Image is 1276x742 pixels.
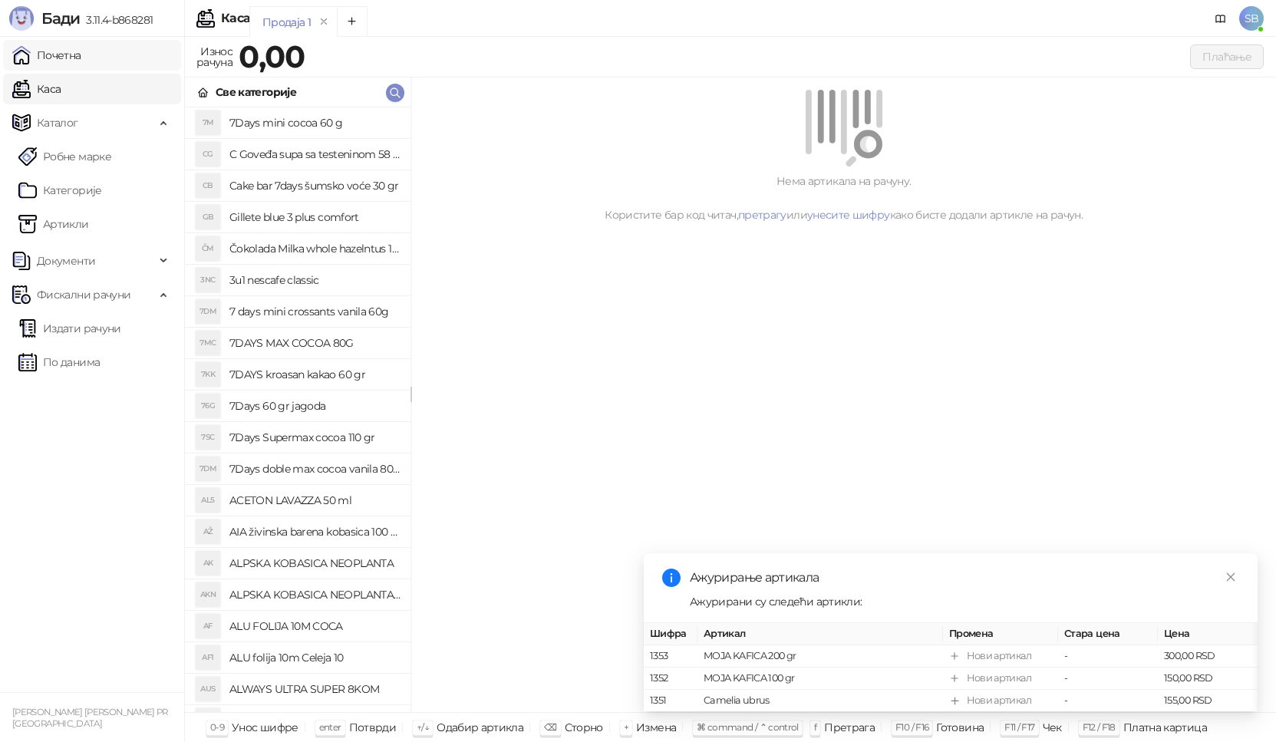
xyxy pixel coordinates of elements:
small: [PERSON_NAME] [PERSON_NAME] PR [GEOGRAPHIC_DATA] [12,707,168,729]
td: 150,00 RSD [1158,668,1258,690]
div: 7DM [196,457,220,481]
th: Цена [1158,623,1258,645]
span: F12 / F18 [1083,721,1116,733]
div: 7KK [196,362,220,387]
div: 76G [196,394,220,418]
h4: Cake bar 7days šumsko voće 30 gr [229,173,401,198]
h4: ALWAYS ultra ulošci 16kom [229,708,401,733]
td: 1352 [644,668,697,690]
td: MOJA KAFICA 100 gr [697,668,943,690]
div: AF1 [196,645,220,670]
h4: AIA živinska barena kobasica 100 gr [229,519,401,544]
h4: 7DAYS kroasan kakao 60 gr [229,362,401,387]
div: Све категорије [216,84,296,101]
h4: C Goveđa supa sa testeninom 58 grama [229,142,401,167]
span: ↑/↓ [417,721,429,733]
div: AUS [196,677,220,701]
th: Артикал [697,623,943,645]
div: Нема артикала на рачуну. Користите бар код читач, или како бисте додали артикле на рачун. [430,173,1258,223]
div: Нови артикал [967,693,1031,708]
div: 7M [196,110,220,135]
h4: ALU FOLIJA 10M COCA [229,614,401,638]
div: AL5 [196,488,220,513]
h4: ALU folija 10m Celeja 10 [229,645,401,670]
div: Продаја 1 [262,14,311,31]
div: Ажурирани су следећи артикли: [690,593,1239,610]
td: 1351 [644,690,697,712]
a: унесите шифру [807,208,890,222]
span: F11 / F17 [1004,721,1034,733]
div: Нови артикал [967,671,1031,686]
td: 155,00 RSD [1158,690,1258,712]
a: Издати рачуни [18,313,121,344]
span: + [624,721,628,733]
th: Стара цена [1058,623,1158,645]
h4: 3u1 nescafe classic [229,268,401,292]
h4: ALWAYS ULTRA SUPER 8KOM [229,677,401,701]
span: 0-9 [210,721,224,733]
span: Фискални рачуни [37,279,130,310]
td: - [1058,645,1158,668]
th: Промена [943,623,1058,645]
div: CG [196,142,220,167]
span: Каталог [37,107,78,138]
td: 300,00 RSD [1158,645,1258,668]
span: enter [319,721,341,733]
div: Платна картица [1123,717,1207,737]
div: Потврди [349,717,397,737]
div: AŽ [196,519,220,544]
a: По данима [18,347,100,378]
div: 3NC [196,268,220,292]
td: 1353 [644,645,697,668]
button: remove [314,15,334,28]
a: Каса [12,74,61,104]
span: f [814,721,816,733]
span: F10 / F16 [895,721,928,733]
div: ČM [196,236,220,261]
a: Close [1222,569,1239,585]
div: GB [196,205,220,229]
h4: ALPSKA KOBASICA NEOPLANTA 1kg [229,582,401,607]
td: Camelia ubrus [697,690,943,712]
div: Нови артикал [967,648,1031,664]
td: MOJA KAFICA 200 gr [697,645,943,668]
h4: 7 days mini crossants vanila 60g [229,299,401,324]
div: 7MC [196,331,220,355]
td: - [1058,668,1158,690]
span: Бади [41,9,80,28]
span: 3.11.4-b868281 [80,13,153,27]
span: info-circle [662,569,681,587]
h4: Gillete blue 3 plus comfort [229,205,401,229]
a: Робне марке [18,141,111,172]
div: Унос шифре [232,717,298,737]
span: ⌫ [544,721,556,733]
div: AKN [196,582,220,607]
a: Категорије [18,175,102,206]
div: AF [196,614,220,638]
div: grid [185,107,414,712]
a: ArtikliАртикли [18,209,89,239]
h4: Čokolada Milka whole hazelntus 100 gr [229,236,401,261]
div: CB [196,173,220,198]
div: Чек [1043,717,1062,737]
span: ⌘ command / ⌃ control [697,721,799,733]
div: Каса [221,12,250,25]
td: - [1058,690,1158,712]
h4: 7Days doble max cocoa vanila 80 gr [229,457,401,481]
h4: ALPSKA KOBASICA NEOPLANTA [229,551,401,575]
div: Сторно [565,717,603,737]
h4: 7Days mini cocoa 60 g [229,110,401,135]
span: SB [1239,6,1264,31]
button: Add tab [337,6,368,37]
div: Ажурирање артикала [690,569,1239,587]
div: AUU [196,708,220,733]
a: Почетна [12,40,81,71]
div: Одабир артикла [437,717,523,737]
div: Готовина [936,717,984,737]
span: Документи [37,246,95,276]
div: Претрага [824,717,875,737]
button: Плаћање [1190,45,1264,69]
h4: 7Days 60 gr jagoda [229,394,401,418]
div: 7DM [196,299,220,324]
div: Измена [636,717,676,737]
